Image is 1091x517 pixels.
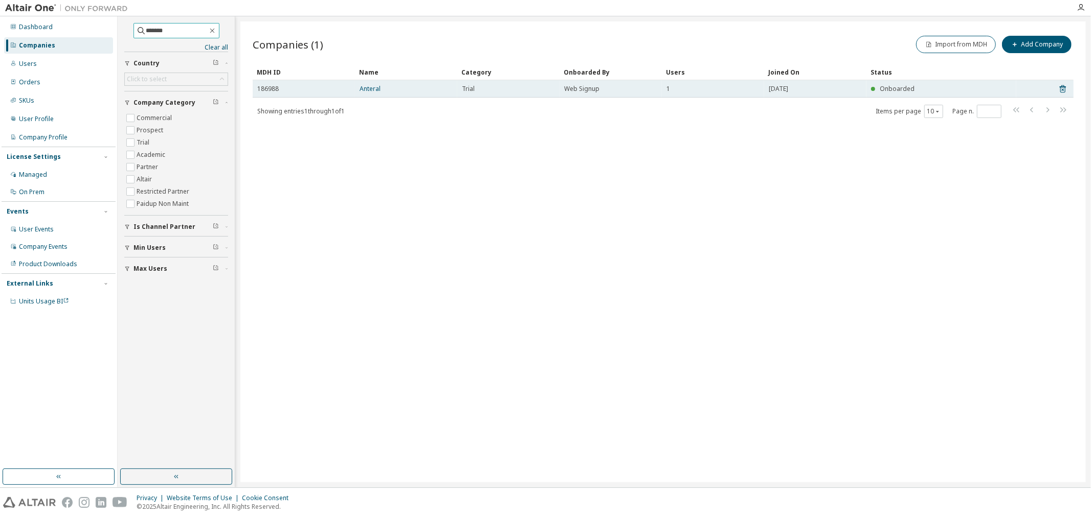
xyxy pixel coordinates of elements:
div: SKUs [19,97,34,105]
label: Partner [137,161,160,173]
div: Status [871,64,1012,80]
button: Is Channel Partner [124,216,228,238]
div: Click to select [127,75,167,83]
button: Add Company [1002,36,1072,53]
div: Product Downloads [19,260,77,268]
label: Restricted Partner [137,185,191,198]
label: Paidup Non Maint [137,198,191,210]
div: Orders [19,78,40,86]
span: 186988 [257,85,279,93]
span: [DATE] [769,85,788,93]
label: Prospect [137,124,165,136]
span: 1 [666,85,670,93]
button: Import from MDH [916,36,996,53]
a: Anteral [360,84,381,93]
button: Max Users [124,257,228,280]
span: Showing entries 1 through 1 of 1 [257,107,345,115]
div: Company Profile [19,133,68,142]
div: Company Events [19,243,68,251]
span: Company Category [133,99,195,107]
span: Clear filter [213,99,219,107]
img: facebook.svg [62,497,73,508]
div: Users [19,60,37,68]
span: Min Users [133,244,166,252]
div: Name [359,64,453,80]
label: Altair [137,173,154,185]
div: User Events [19,225,54,233]
span: Web Signup [564,85,599,93]
button: Country [124,52,228,75]
div: Managed [19,171,47,179]
button: Min Users [124,237,228,259]
span: Companies (1) [253,37,323,52]
label: Trial [137,136,151,149]
div: Cookie Consent [242,494,295,502]
img: Altair One [5,3,133,13]
span: Is Channel Partner [133,223,195,231]
button: Company Category [124,91,228,114]
span: Trial [462,85,475,93]
div: Onboarded By [564,64,658,80]
div: Events [7,207,29,216]
img: altair_logo.svg [3,497,56,508]
span: Country [133,59,160,67]
div: Privacy [137,494,167,502]
div: Website Terms of Use [167,494,242,502]
img: linkedin.svg [96,497,106,508]
div: Users [666,64,760,80]
label: Academic [137,149,167,161]
div: Click to select [125,73,228,85]
div: User Profile [19,115,54,123]
button: 10 [927,107,941,115]
div: MDH ID [257,64,351,80]
span: Max Users [133,265,167,273]
div: On Prem [19,188,44,196]
label: Commercial [137,112,174,124]
span: Page n. [952,105,1001,118]
p: © 2025 Altair Engineering, Inc. All Rights Reserved. [137,502,295,511]
span: Items per page [876,105,943,118]
div: Category [461,64,555,80]
span: Clear filter [213,265,219,273]
span: Clear filter [213,59,219,67]
div: License Settings [7,153,61,161]
div: External Links [7,279,53,288]
img: instagram.svg [79,497,90,508]
div: Joined On [768,64,862,80]
span: Clear filter [213,244,219,252]
span: Onboarded [880,84,915,93]
div: Dashboard [19,23,53,31]
span: Units Usage BI [19,297,69,306]
div: Companies [19,41,55,50]
span: Clear filter [213,223,219,231]
a: Clear all [124,43,228,52]
img: youtube.svg [113,497,127,508]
